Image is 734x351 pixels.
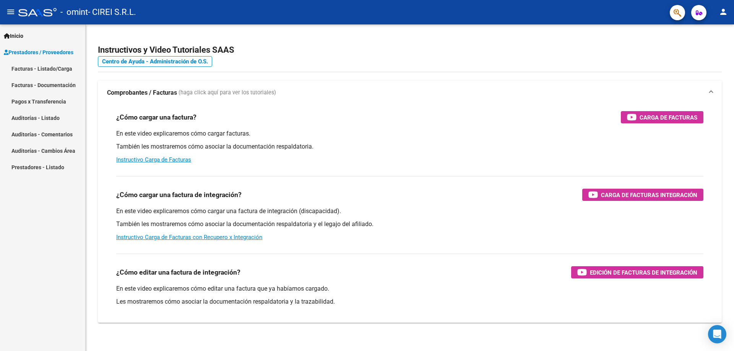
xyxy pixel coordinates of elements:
h3: ¿Cómo cargar una factura? [116,112,196,123]
p: Les mostraremos cómo asociar la documentación respaldatoria y la trazabilidad. [116,298,703,306]
p: También les mostraremos cómo asociar la documentación respaldatoria. [116,142,703,151]
mat-icon: menu [6,7,15,16]
span: Carga de Facturas [640,113,697,122]
div: Open Intercom Messenger [708,325,726,343]
a: Instructivo Carga de Facturas [116,156,191,163]
button: Carga de Facturas Integración [582,189,703,201]
mat-expansion-panel-header: Comprobantes / Facturas (haga click aquí para ver los tutoriales) [98,81,722,105]
span: Inicio [4,32,23,40]
a: Centro de Ayuda - Administración de O.S. [98,56,212,67]
h2: Instructivos y Video Tutoriales SAAS [98,43,722,57]
a: Instructivo Carga de Facturas con Recupero x Integración [116,234,262,241]
span: (haga click aquí para ver los tutoriales) [179,89,276,97]
p: En este video explicaremos cómo editar una factura que ya habíamos cargado. [116,285,703,293]
button: Edición de Facturas de integración [571,266,703,278]
div: Comprobantes / Facturas (haga click aquí para ver los tutoriales) [98,105,722,323]
span: Prestadores / Proveedores [4,48,73,57]
strong: Comprobantes / Facturas [107,89,177,97]
h3: ¿Cómo cargar una factura de integración? [116,189,242,200]
button: Carga de Facturas [621,111,703,123]
p: En este video explicaremos cómo cargar una factura de integración (discapacidad). [116,207,703,215]
span: - omint [60,4,88,21]
mat-icon: person [719,7,728,16]
p: En este video explicaremos cómo cargar facturas. [116,129,703,138]
span: - CIREI S.R.L. [88,4,136,21]
span: Carga de Facturas Integración [601,190,697,200]
p: También les mostraremos cómo asociar la documentación respaldatoria y el legajo del afiliado. [116,220,703,228]
span: Edición de Facturas de integración [590,268,697,277]
h3: ¿Cómo editar una factura de integración? [116,267,240,278]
